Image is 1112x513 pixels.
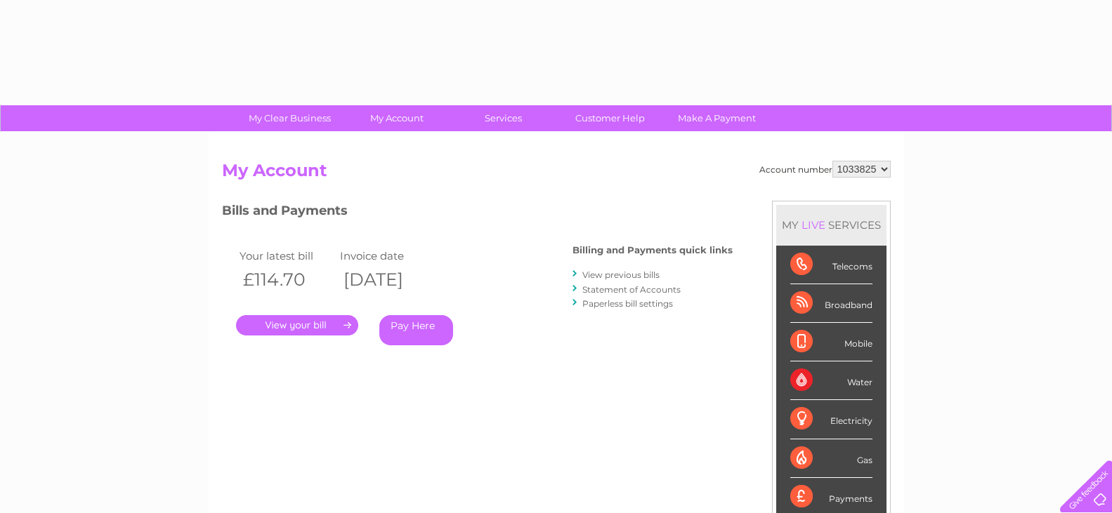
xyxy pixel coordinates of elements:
h3: Bills and Payments [222,201,733,225]
div: Electricity [790,400,872,439]
h2: My Account [222,161,891,187]
a: Services [445,105,561,131]
a: . [236,315,358,335]
div: Broadband [790,284,872,323]
div: LIVE [799,218,828,232]
a: My Account [339,105,454,131]
a: Pay Here [379,315,453,345]
td: Invoice date [336,246,438,265]
div: Telecoms [790,246,872,284]
div: Gas [790,439,872,478]
a: Paperless bill settings [582,298,673,309]
div: MY SERVICES [776,205,887,245]
div: Mobile [790,323,872,361]
td: Your latest bill [236,246,337,265]
a: Make A Payment [659,105,775,131]
div: Account number [759,161,891,178]
a: Statement of Accounts [582,284,681,295]
a: Customer Help [552,105,668,131]
th: £114.70 [236,265,337,294]
th: [DATE] [336,265,438,294]
h4: Billing and Payments quick links [573,245,733,255]
div: Water [790,361,872,400]
a: View previous bills [582,269,660,280]
a: My Clear Business [232,105,348,131]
